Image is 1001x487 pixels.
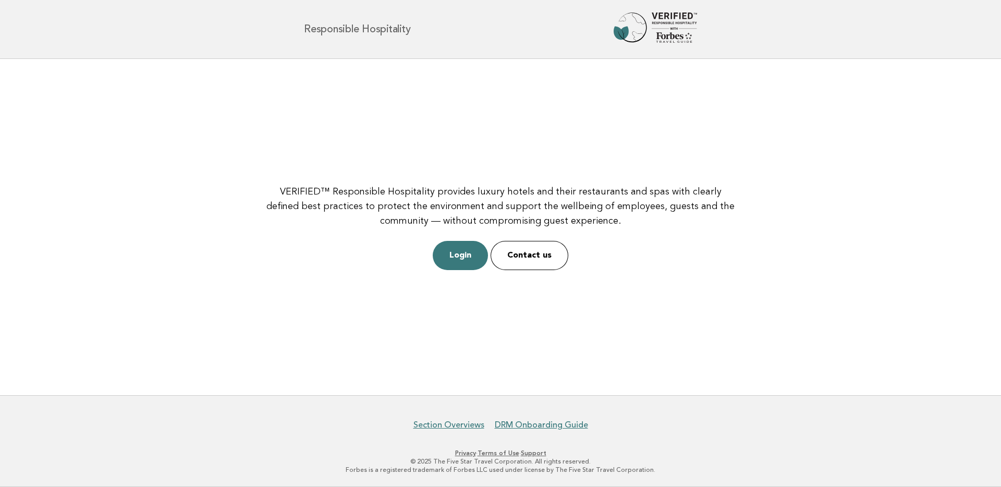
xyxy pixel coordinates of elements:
a: DRM Onboarding Guide [495,420,588,430]
a: Privacy [455,449,476,457]
h1: Responsible Hospitality [304,24,410,34]
p: VERIFIED™ Responsible Hospitality provides luxury hotels and their restaurants and spas with clea... [263,185,738,228]
img: Forbes Travel Guide [614,13,697,46]
a: Contact us [491,241,568,270]
p: · · [181,449,820,457]
p: © 2025 The Five Star Travel Corporation. All rights reserved. [181,457,820,466]
a: Login [433,241,488,270]
a: Section Overviews [413,420,484,430]
a: Terms of Use [478,449,519,457]
a: Support [521,449,546,457]
p: Forbes is a registered trademark of Forbes LLC used under license by The Five Star Travel Corpora... [181,466,820,474]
